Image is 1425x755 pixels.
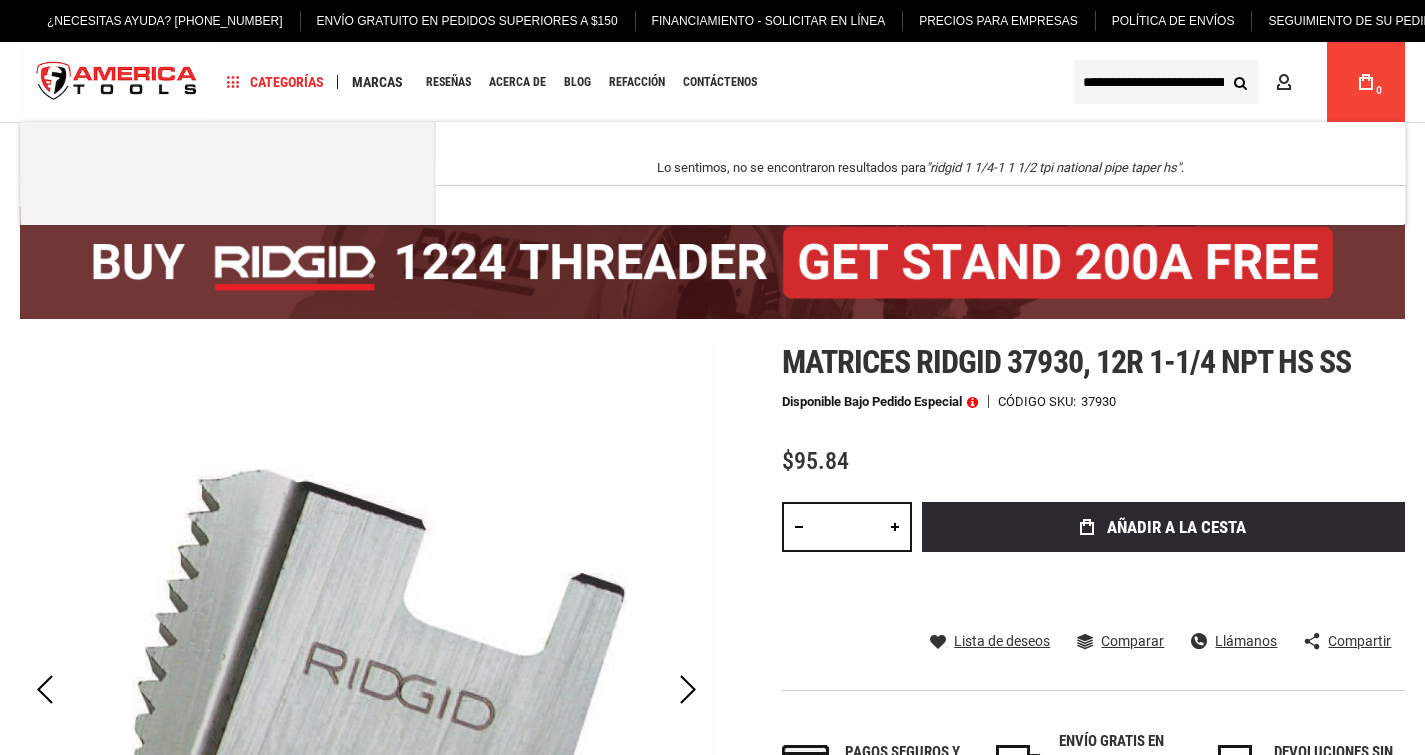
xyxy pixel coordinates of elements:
font: Financiamiento - Solicitar en línea [652,14,886,28]
font: . [1181,160,1184,175]
a: Comparar [1077,632,1164,650]
button: Buscar [1221,63,1259,101]
font: Acerca de [489,75,546,89]
a: Marcas [343,69,412,96]
font: Llámanos [1215,633,1277,649]
font: ¿Necesitas ayuda? [PHONE_NUMBER] [47,14,283,28]
font: Disponible bajo pedido especial [782,394,962,409]
a: Acerca de [480,69,555,96]
a: Refacción [600,69,674,96]
font: Marcas [352,74,403,90]
a: Reseñas [417,69,480,96]
a: Categorías [218,69,333,96]
font: Cuenta [1299,74,1351,90]
a: Llámanos [1191,632,1277,650]
button: añadir a la cesta [922,502,1405,552]
iframe: Secure express checkout frame [918,558,1409,566]
font: Precios para empresas [919,14,1078,28]
a: logotipo de la tienda [20,45,214,120]
font: $95.84 [782,447,849,475]
font: Refacción [609,75,665,89]
font: 37930 [1081,394,1116,409]
font: Lista de deseos [954,633,1050,649]
img: BOGO: ¡Compre la roscadora RIDGID® 1224 (26092) y obtenga el soporte 92467 200A GRATIS! [20,207,1405,319]
a: Lista de deseos [930,632,1050,650]
font: Reseñas [426,75,471,89]
font: Código SKU [998,394,1073,409]
font: Lo sentimos, no se encontraron resultados para [657,160,926,175]
a: Contáctenos [674,69,766,96]
a: 0 [1347,42,1385,122]
font: Matrices Ridgid 37930, 12r 1-1/4 npt hs ss [782,343,1352,381]
font: Compartir [1328,633,1391,649]
font: Comparar [1101,633,1164,649]
img: Herramientas de América [20,45,214,120]
font: Política de envíos [1112,14,1235,28]
font: 0 [1376,85,1382,96]
font: Categorías [250,74,324,90]
font: Envío gratuito en pedidos superiores a $150 [317,14,618,28]
font: Contáctenos [683,75,757,89]
a: Blog [555,69,600,96]
font: Blog [564,75,591,89]
font: añadir a la cesta [1107,517,1246,537]
font: "ridgid 1 1/4-1 1 1/2 tpi national pipe taper hs" [926,160,1181,175]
